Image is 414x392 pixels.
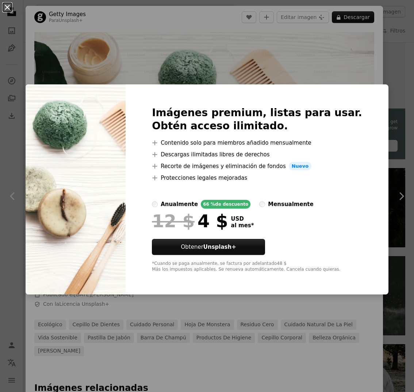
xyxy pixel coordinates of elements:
div: mensualmente [268,200,313,209]
div: 4 $ [152,212,228,231]
span: Nuevo [289,162,311,171]
input: mensualmente [259,201,265,207]
div: anualmente [161,200,198,209]
span: USD [231,216,254,222]
h2: Imágenes premium, listas para usar. Obtén acceso ilimitado. [152,106,362,133]
strong: Unsplash+ [203,244,236,250]
li: Contenido solo para miembros añadido mensualmente [152,138,362,147]
span: al mes * [231,222,254,229]
li: Recorte de imágenes y eliminación de fondos [152,162,362,171]
li: Protecciones legales mejoradas [152,174,362,182]
div: 66 % de descuento [201,200,250,209]
span: 12 $ [152,212,195,231]
li: Descargas ilimitadas libres de derechos [152,150,362,159]
button: ObtenerUnsplash+ [152,239,265,255]
img: premium_photo-1661330043798-7e785d1d3191 [26,84,126,295]
div: *Cuando se paga anualmente, se factura por adelantado 48 $ Más los impuestos aplicables. Se renue... [152,261,362,273]
input: anualmente66 %de descuento [152,201,158,207]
